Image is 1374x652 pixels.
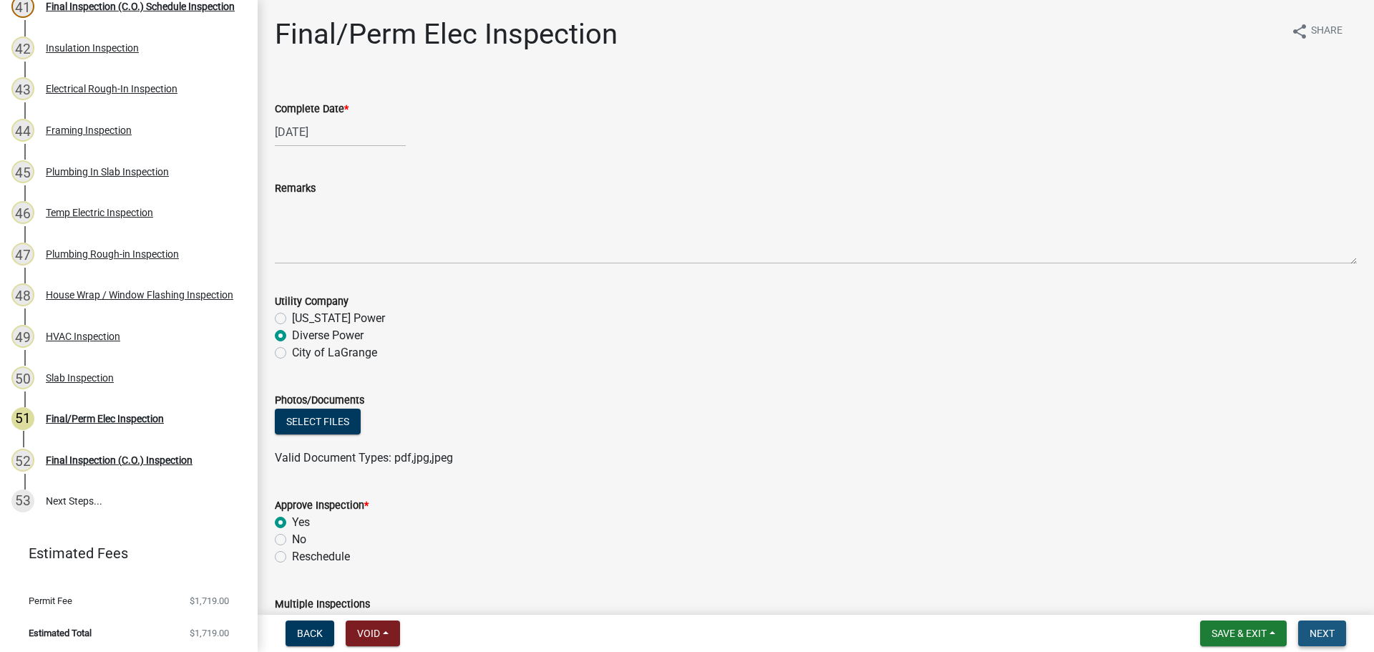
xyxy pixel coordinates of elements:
span: Valid Document Types: pdf,jpg,jpeg [275,451,453,464]
span: Permit Fee [29,596,72,605]
div: 44 [11,119,34,142]
span: Estimated Total [29,628,92,638]
span: $1,719.00 [190,628,229,638]
a: Estimated Fees [11,539,235,568]
label: No [292,531,306,548]
div: Plumbing In Slab Inspection [46,167,169,177]
div: 51 [11,407,34,430]
label: Approve Inspection [275,501,369,511]
h1: Final/Perm Elec Inspection [275,17,618,52]
div: Final/Perm Elec Inspection [46,414,164,424]
div: 47 [11,243,34,266]
label: Utility Company [275,297,349,307]
div: 43 [11,77,34,100]
div: 50 [11,366,34,389]
input: mm/dd/yyyy [275,117,406,147]
div: 48 [11,283,34,306]
label: Complete Date [275,104,349,115]
div: 46 [11,201,34,224]
div: Electrical Rough-In Inspection [46,84,177,94]
button: Select files [275,409,361,434]
div: Plumbing Rough-in Inspection [46,249,179,259]
div: House Wrap / Window Flashing Inspection [46,290,233,300]
div: 53 [11,490,34,512]
div: HVAC Inspection [46,331,120,341]
label: Photos/Documents [275,396,364,406]
div: 52 [11,449,34,472]
div: Slab Inspection [46,373,114,383]
span: Back [297,628,323,639]
span: Save & Exit [1212,628,1267,639]
div: Insulation Inspection [46,43,139,53]
button: Save & Exit [1200,621,1287,646]
div: Final Inspection (C.O.) Schedule Inspection [46,1,235,11]
span: Share [1311,23,1343,40]
button: Void [346,621,400,646]
i: share [1291,23,1308,40]
label: Reschedule [292,548,350,565]
button: Back [286,621,334,646]
div: Framing Inspection [46,125,132,135]
label: Multiple Inspections [275,600,370,610]
div: 42 [11,37,34,59]
label: Remarks [275,184,316,194]
div: 49 [11,325,34,348]
label: City of LaGrange [292,344,377,361]
button: shareShare [1280,17,1354,45]
div: Final Inspection (C.O.) Inspection [46,455,193,465]
label: Yes [292,514,310,531]
div: Temp Electric Inspection [46,208,153,218]
span: Next [1310,628,1335,639]
button: Next [1298,621,1346,646]
label: Diverse Power [292,327,364,344]
div: 45 [11,160,34,183]
label: [US_STATE] Power [292,310,385,327]
span: Void [357,628,380,639]
span: $1,719.00 [190,596,229,605]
